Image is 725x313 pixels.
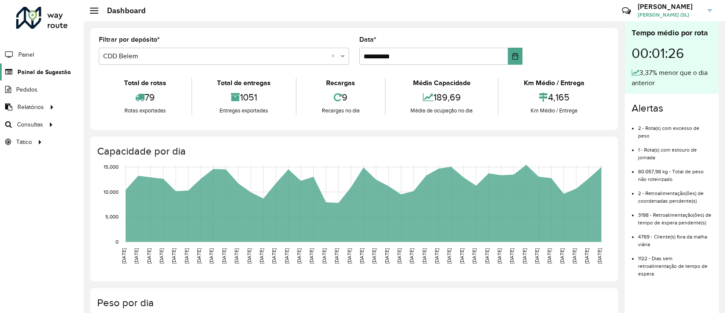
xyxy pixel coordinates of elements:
text: [DATE] [334,248,339,264]
text: [DATE] [133,248,139,264]
text: [DATE] [547,248,552,264]
div: Total de rotas [101,78,189,88]
text: 10,000 [104,189,118,195]
div: Recargas no dia [299,106,383,115]
text: [DATE] [309,248,315,264]
h4: Peso por dia [97,297,609,309]
span: Painel de Sugestão [17,68,71,77]
text: [DATE] [384,248,390,264]
h4: Alertas [632,102,712,115]
text: [DATE] [371,248,377,264]
text: [DATE] [209,248,214,264]
text: [DATE] [271,248,277,264]
text: [DATE] [471,248,477,264]
text: [DATE] [534,248,540,264]
div: Total de entregas [194,78,294,88]
text: [DATE] [284,248,289,264]
text: 0 [116,239,118,244]
text: [DATE] [121,248,127,264]
div: 9 [299,88,383,106]
text: [DATE] [347,248,352,264]
span: Pedidos [16,85,38,94]
label: Data [359,34,376,45]
text: [DATE] [296,248,302,264]
span: Clear all [331,51,338,61]
text: [DATE] [422,248,427,264]
text: [DATE] [497,248,502,264]
text: [DATE] [159,248,164,264]
label: Filtrar por depósito [99,34,160,45]
button: Choose Date [508,48,523,65]
h3: [PERSON_NAME] [638,3,702,11]
text: [DATE] [484,248,490,264]
text: [DATE] [559,248,565,264]
text: [DATE] [447,248,452,264]
div: Km Médio / Entrega [501,78,607,88]
div: Média Capacidade [388,78,496,88]
li: 1 - Rota(s) com estouro de jornada [638,140,712,161]
div: 79 [101,88,189,106]
text: [DATE] [359,248,364,264]
text: [DATE] [396,248,402,264]
span: [PERSON_NAME] (SL) [638,11,702,19]
div: 3,37% menor que o dia anterior [632,68,712,88]
div: Média de ocupação no dia [388,106,496,115]
text: [DATE] [171,248,176,264]
h2: Dashboard [98,6,146,15]
text: [DATE] [184,248,189,264]
text: [DATE] [259,248,264,264]
text: [DATE] [321,248,327,264]
text: [DATE] [221,248,227,264]
li: 4769 - Cliente(s) fora da malha viária [638,227,712,248]
li: 2 - Rota(s) com excesso de peso [638,118,712,140]
span: Painel [18,50,34,59]
text: [DATE] [597,248,602,264]
div: 189,69 [388,88,496,106]
text: [DATE] [509,248,514,264]
div: Rotas exportadas [101,106,189,115]
text: 5,000 [105,214,118,220]
text: [DATE] [459,248,465,264]
li: 1122 - Dias sem retroalimentação de tempo de espera [638,248,712,278]
span: Tático [16,138,32,146]
text: [DATE] [584,248,590,264]
text: 15,000 [104,164,118,169]
div: Recargas [299,78,383,88]
text: [DATE] [196,248,202,264]
div: 4,165 [501,88,607,106]
span: Consultas [17,120,43,129]
text: [DATE] [409,248,414,264]
text: [DATE] [572,248,577,264]
div: 00:01:26 [632,39,712,68]
text: [DATE] [434,248,439,264]
div: Km Médio / Entrega [501,106,607,115]
div: Tempo médio por rota [632,27,712,39]
h4: Capacidade por dia [97,145,609,158]
li: 2 - Retroalimentação(ões) de coordenadas pendente(s) [638,183,712,205]
span: Relatórios [17,103,44,112]
div: Entregas exportadas [194,106,294,115]
li: 80.057,98 kg - Total de peso não roteirizado [638,161,712,183]
li: 3198 - Retroalimentação(ões) de tempo de espera pendente(s) [638,205,712,227]
text: [DATE] [246,248,252,264]
text: [DATE] [146,248,152,264]
div: 1051 [194,88,294,106]
text: [DATE] [522,248,527,264]
text: [DATE] [234,248,239,264]
a: Contato Rápido [617,2,635,20]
